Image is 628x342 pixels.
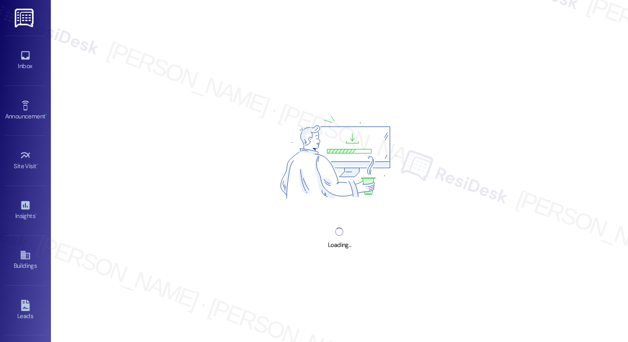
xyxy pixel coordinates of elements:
[5,246,46,274] a: Buildings
[5,147,46,174] a: Site Visit •
[5,197,46,224] a: Insights •
[37,161,38,168] span: •
[328,240,351,251] div: Loading...
[35,211,37,218] span: •
[15,9,36,27] img: ResiDesk Logo
[5,47,46,74] a: Inbox
[5,297,46,324] a: Leads
[45,111,47,118] span: •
